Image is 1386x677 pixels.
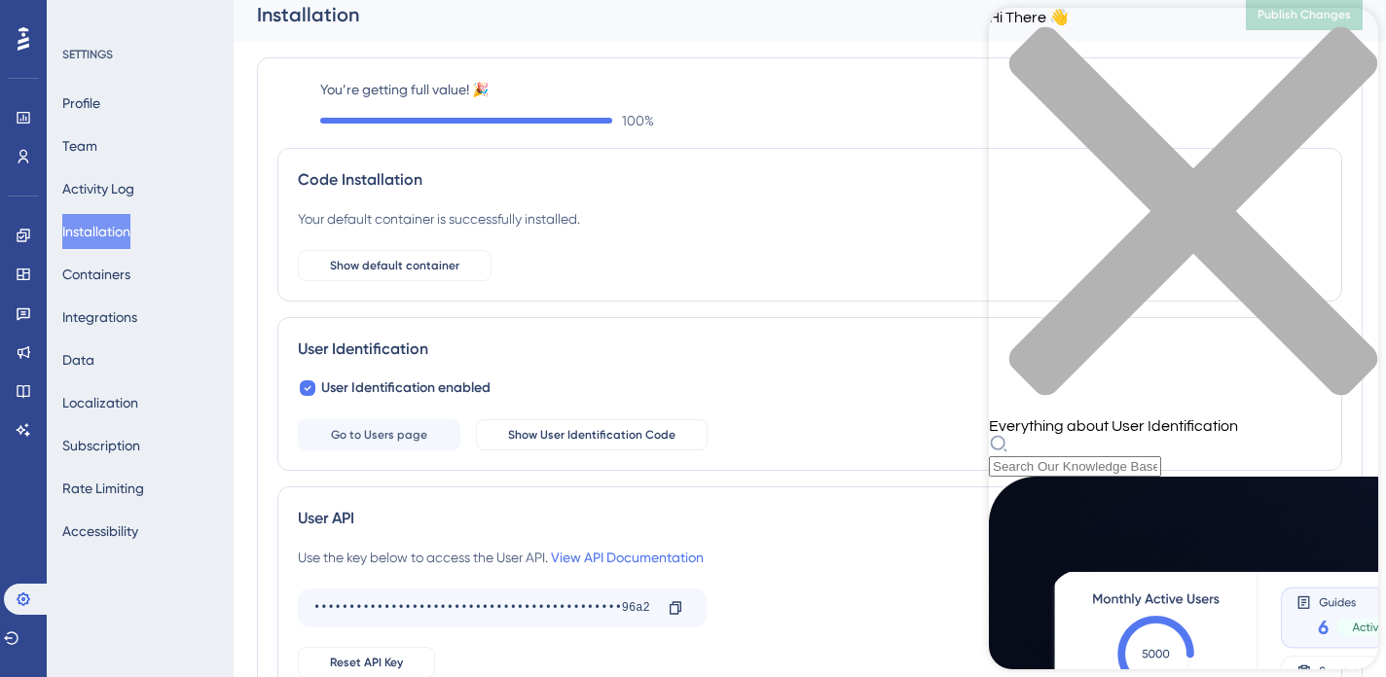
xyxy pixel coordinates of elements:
[330,655,403,670] span: Reset API Key
[62,86,100,121] button: Profile
[62,342,94,377] button: Data
[62,171,134,206] button: Activity Log
[298,546,704,569] div: Use the key below to access the User API.
[62,214,130,249] button: Installation
[6,6,53,53] button: Open AI Assistant Launcher
[1258,7,1351,22] span: Publish Changes
[62,47,220,62] div: SETTINGS
[508,427,675,443] span: Show User Identification Code
[476,419,708,450] button: Show User Identification Code
[298,168,1322,192] div: Code Installation
[62,128,97,163] button: Team
[298,419,460,450] button: Go to Users page
[62,385,138,420] button: Localization
[62,257,130,292] button: Containers
[62,514,138,549] button: Accessibility
[313,592,652,624] div: ••••••••••••••••••••••••••••••••••••••••••••96a2
[62,471,144,506] button: Rate Limiting
[622,109,654,132] span: 100 %
[551,550,704,565] a: View API Documentation
[62,428,140,463] button: Subscription
[298,207,580,231] div: Your default container is successfully installed.
[12,12,47,47] img: launcher-image-alternative-text
[16,5,135,28] span: User Identification
[257,1,1197,28] div: Installation
[298,338,1322,361] div: User Identification
[298,250,492,281] button: Show default container
[321,376,491,400] span: User Identification enabled
[330,258,459,273] span: Show default container
[320,78,1342,101] label: You’re getting full value! 🎉
[62,300,137,335] button: Integrations
[298,507,1322,530] div: User API
[331,427,427,443] span: Go to Users page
